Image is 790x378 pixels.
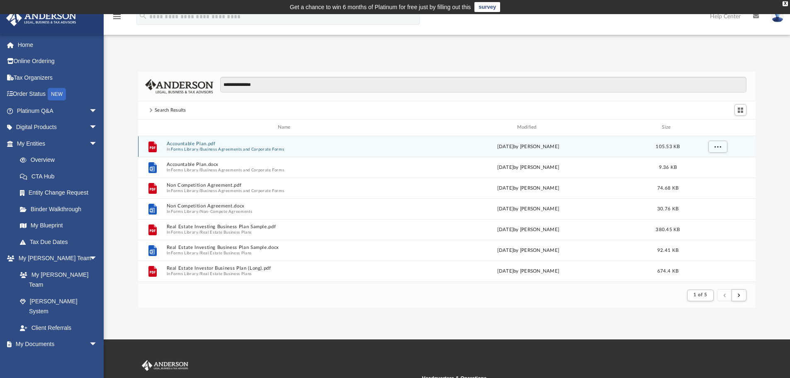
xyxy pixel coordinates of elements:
a: My [PERSON_NAME] Teamarrow_drop_down [6,250,106,267]
span: 9.36 KB [659,165,677,169]
span: 92.41 KB [657,248,678,252]
button: Non Competition Agreement.docx [166,203,405,209]
div: id [688,124,746,131]
span: In [166,271,405,276]
a: Entity Change Request [12,185,110,201]
span: arrow_drop_down [89,336,106,353]
div: Modified [408,124,647,131]
button: Business Agreements and Corporate Forms [200,188,284,193]
div: Name [166,124,405,131]
span: / [199,167,200,173]
span: In [166,146,405,152]
span: arrow_drop_down [89,119,106,136]
span: 1 of 5 [693,293,707,297]
span: / [199,271,200,276]
a: Tax Due Dates [12,234,110,250]
a: Order StatusNEW [6,86,110,103]
span: arrow_drop_down [89,102,106,119]
a: Home [6,37,110,53]
span: / [199,250,200,256]
button: Forms Library [171,229,198,235]
a: My Entitiesarrow_drop_down [6,135,110,152]
div: [DATE] by [PERSON_NAME] [409,143,648,150]
div: Size [651,124,684,131]
button: 1 of 5 [687,290,713,301]
div: [DATE] by [PERSON_NAME] [409,267,648,275]
img: Anderson Advisors Platinum Portal [140,360,190,371]
span: / [199,209,200,214]
span: arrow_drop_down [89,135,106,152]
img: Anderson Advisors Platinum Portal [4,10,79,26]
a: Tax Organizers [6,69,110,86]
button: Forms Library [171,250,198,256]
a: Overview [12,152,110,168]
button: Real Estate Business Plans [200,250,252,256]
i: search [139,11,148,20]
div: [DATE] by [PERSON_NAME] [409,163,648,171]
a: Client Referrals [12,319,106,336]
div: NEW [48,88,66,100]
span: In [166,209,405,214]
a: My [PERSON_NAME] Team [12,266,102,293]
span: In [166,188,405,193]
span: 30.76 KB [657,206,678,211]
button: Real Estate Business Plans [200,229,252,235]
button: Forms Library [171,209,198,214]
span: In [166,250,405,256]
button: Forms Library [171,167,198,173]
span: / [199,188,200,193]
div: [DATE] by [PERSON_NAME] [409,184,648,192]
div: Search Results [155,107,186,114]
button: More options [708,140,727,153]
div: id [142,124,163,131]
a: Platinum Q&Aarrow_drop_down [6,102,110,119]
a: CTA Hub [12,168,110,185]
a: Binder Walkthrough [12,201,110,217]
button: Real Estate Investing Business Plan Sample.docx [166,245,405,250]
input: Search files and folders [220,77,746,93]
button: Forms Library [171,271,198,276]
a: Online Ordering [6,53,110,70]
span: 674.4 KB [657,268,678,273]
div: [DATE] by [PERSON_NAME] [409,246,648,254]
span: 380.45 KB [656,227,680,232]
a: My Documentsarrow_drop_down [6,336,106,353]
img: User Pic [771,10,784,22]
button: Switch to Grid View [734,104,747,116]
a: survey [474,2,500,12]
button: Real Estate Investor Business Plan (Long).pdf [166,266,405,271]
a: Digital Productsarrow_drop_down [6,119,110,136]
button: Business Agreements and Corporate Forms [200,146,284,152]
div: [DATE] by [PERSON_NAME] [409,205,648,212]
a: [PERSON_NAME] System [12,293,106,319]
span: / [199,229,200,235]
span: In [166,167,405,173]
button: Accountable Plan.docx [166,162,405,167]
button: Accountable Plan.pdf [166,141,405,146]
span: arrow_drop_down [89,250,106,267]
button: Forms Library [171,188,198,193]
i: menu [112,12,122,22]
button: Forms Library [171,146,198,152]
div: grid [138,136,756,283]
span: 105.53 KB [656,144,680,149]
span: In [166,229,405,235]
div: Get a chance to win 6 months of Platinum for free just by filling out this [290,2,471,12]
button: Non-Compete Agreements [200,209,252,214]
div: close [783,1,788,6]
button: Real Estate Business Plans [200,271,252,276]
div: [DATE] by [PERSON_NAME] [409,226,648,233]
a: menu [112,16,122,22]
button: Non Competition Agreement.pdf [166,183,405,188]
span: 74.68 KB [657,185,678,190]
button: Real Estate Investing Business Plan Sample.pdf [166,224,405,229]
span: / [199,146,200,152]
button: Business Agreements and Corporate Forms [200,167,284,173]
a: My Blueprint [12,217,106,234]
